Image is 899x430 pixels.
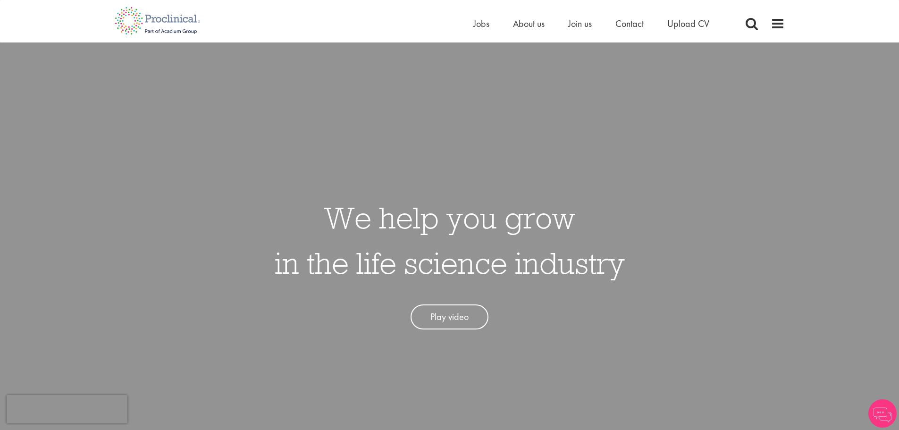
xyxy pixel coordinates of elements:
h1: We help you grow in the life science industry [275,195,625,286]
img: Chatbot [868,399,897,428]
a: Upload CV [667,17,709,30]
a: Contact [615,17,644,30]
a: Join us [568,17,592,30]
a: Jobs [473,17,489,30]
a: About us [513,17,545,30]
a: Play video [411,304,488,329]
